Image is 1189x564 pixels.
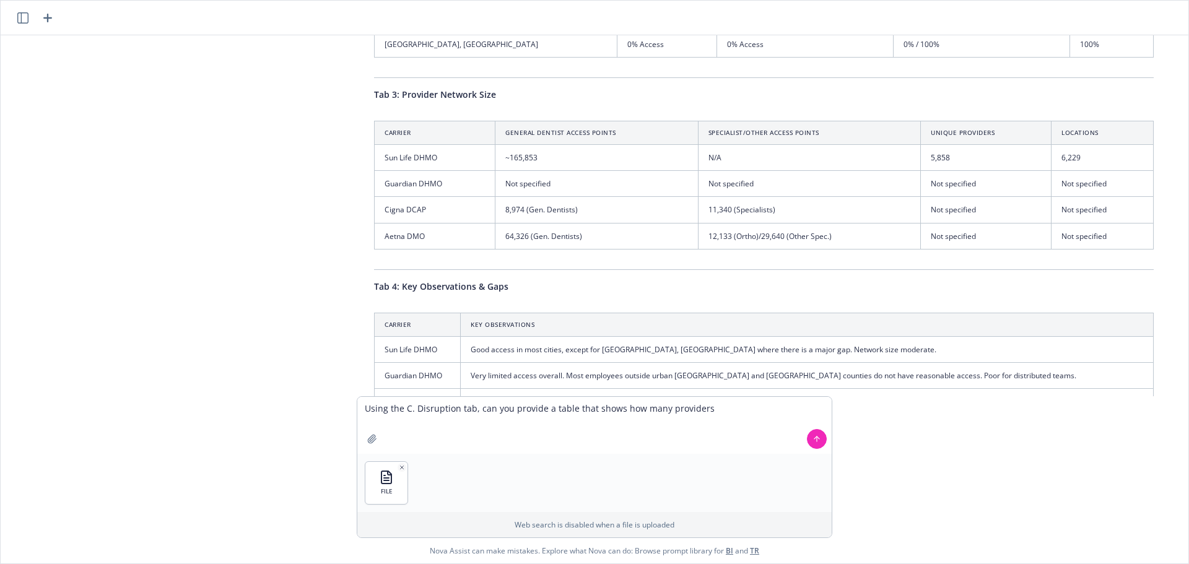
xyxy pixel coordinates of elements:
td: ~165,853 [495,145,699,171]
th: Unique Providers [921,121,1052,144]
td: Good access in most cities, except for [GEOGRAPHIC_DATA], [GEOGRAPHIC_DATA] where there is a majo... [461,337,1153,363]
td: Nearly full access—except one gap in [GEOGRAPHIC_DATA], [GEOGRAPHIC_DATA] (General Dentists speci... [461,389,1153,415]
td: 11,340 (Specialists) [698,197,921,223]
p: Web search is disabled when a file is uploaded [365,519,824,530]
td: 100% [1069,31,1153,57]
td: Aetna DMO [375,223,495,249]
th: General Dentist Access Points [495,121,699,144]
td: Not specified [495,171,699,197]
td: Not specified [921,171,1052,197]
td: Guardian DHMO [375,363,461,389]
td: 0% / 100% [894,31,1070,57]
a: BI [726,545,733,556]
td: [GEOGRAPHIC_DATA], [GEOGRAPHIC_DATA] [375,31,617,57]
th: Carrier [375,313,461,336]
td: Not specified [1052,197,1153,223]
td: 5,858 [921,145,1052,171]
td: Not specified [698,171,921,197]
td: 0% Access [717,31,894,57]
span: FILE [381,487,393,495]
a: TR [750,545,759,556]
th: Key Observations [461,313,1153,336]
td: Not specified [921,197,1052,223]
td: 6,229 [1052,145,1153,171]
td: Cigna DCAP [375,389,461,415]
th: Carrier [375,121,495,144]
td: Not specified [1052,223,1153,249]
td: 0% Access [617,31,717,57]
td: Not specified [921,223,1052,249]
td: 12,133 (Ortho)/29,640 (Other Spec.) [698,223,921,249]
td: Cigna DCAP [375,197,495,223]
th: Specialist/Other Access Points [698,121,921,144]
td: 64,326 (Gen. Dentists) [495,223,699,249]
textarea: Using the C. Disruption tab, can you provide a table that shows how many providers [357,397,832,454]
span: Nova Assist can make mistakes. Explore what Nova can do: Browse prompt library for and [430,538,759,563]
span: Tab 4: Key Observations & Gaps [374,280,508,292]
td: Not specified [1052,171,1153,197]
span: Tab 3: Provider Network Size [374,89,496,100]
td: N/A [698,145,921,171]
td: Sun Life DHMO [375,337,461,363]
td: 8,974 (Gen. Dentists) [495,197,699,223]
th: Locations [1052,121,1153,144]
button: FILE [365,462,407,504]
td: Very limited access overall. Most employees outside urban [GEOGRAPHIC_DATA] and [GEOGRAPHIC_DATA]... [461,363,1153,389]
td: Sun Life DHMO [375,145,495,171]
td: Guardian DHMO [375,171,495,197]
